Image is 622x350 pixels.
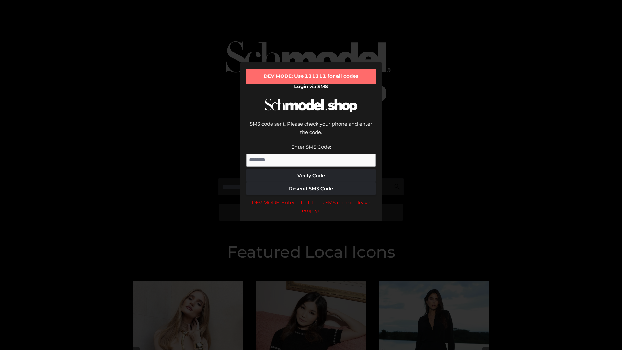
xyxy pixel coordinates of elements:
[246,84,376,89] h2: Login via SMS
[246,198,376,215] div: DEV MODE: Enter 111111 as SMS code (or leave empty).
[291,144,331,150] label: Enter SMS Code:
[246,69,376,84] div: DEV MODE: Use 111111 for all codes
[246,169,376,182] button: Verify Code
[246,120,376,143] div: SMS code sent. Please check your phone and enter the code.
[262,93,360,118] img: Schmodel Logo
[246,182,376,195] button: Resend SMS Code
